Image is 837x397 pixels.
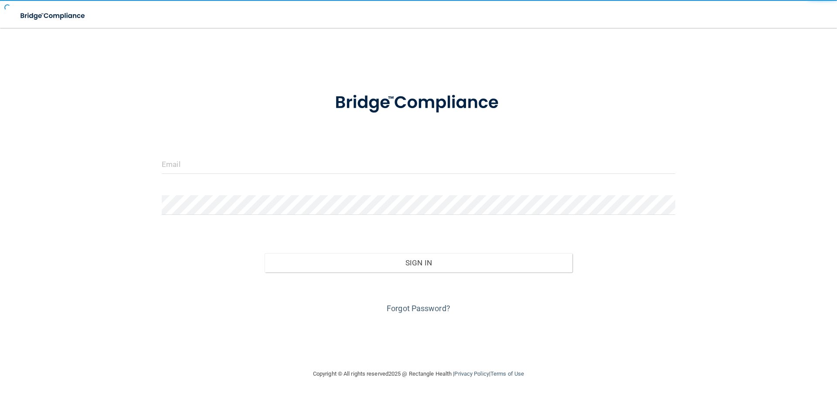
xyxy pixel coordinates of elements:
input: Email [162,154,675,174]
a: Forgot Password? [387,304,450,313]
a: Terms of Use [490,370,524,377]
div: Copyright © All rights reserved 2025 @ Rectangle Health | | [259,360,578,388]
img: bridge_compliance_login_screen.278c3ca4.svg [13,7,93,25]
button: Sign In [265,253,573,272]
img: bridge_compliance_login_screen.278c3ca4.svg [317,80,520,126]
a: Privacy Policy [454,370,489,377]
